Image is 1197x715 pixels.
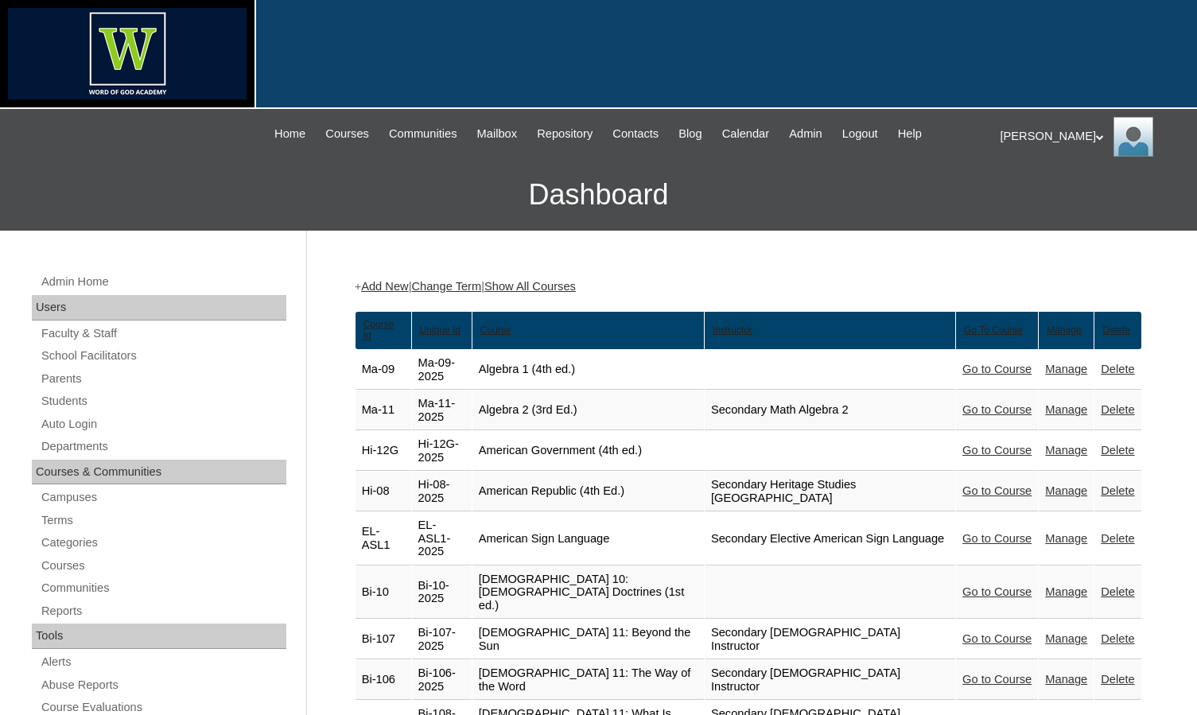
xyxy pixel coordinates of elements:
a: Go to Course [962,585,1032,598]
a: Delete [1101,632,1134,645]
a: Manage [1045,585,1087,598]
a: Terms [40,511,286,530]
a: Reports [40,601,286,621]
a: Alerts [40,652,286,672]
a: Manage [1045,363,1087,375]
td: Bi-106 [356,660,411,700]
a: School Facilitators [40,346,286,366]
a: Help [890,125,930,143]
a: Manage [1045,632,1087,645]
td: Bi-106-2025 [412,660,472,700]
a: Delete [1101,484,1134,497]
td: Algebra 1 (4th ed.) [472,350,704,390]
a: Delete [1101,585,1134,598]
u: Course [480,324,511,336]
td: [DEMOGRAPHIC_DATA] 10: [DEMOGRAPHIC_DATA] Doctrines (1st ed.) [472,566,704,620]
a: Auto Login [40,414,286,434]
a: Go to Course [962,444,1032,457]
td: Bi-107-2025 [412,620,472,659]
a: Manage [1045,532,1087,545]
td: EL-ASL1 [356,512,411,565]
span: Communities [389,125,457,143]
a: Departments [40,437,286,457]
div: Tools [32,624,286,649]
a: Admin Home [40,272,286,292]
a: Logout [834,125,886,143]
h3: Dashboard [8,159,1189,231]
a: Delete [1101,363,1134,375]
a: Abuse Reports [40,675,286,695]
td: Ma-09-2025 [412,350,472,390]
td: Ma-09 [356,350,411,390]
a: Go to Course [962,363,1032,375]
a: Go to Course [962,484,1032,497]
span: Help [898,125,922,143]
a: Categories [40,533,286,553]
td: Bi-107 [356,620,411,659]
a: Admin [781,125,830,143]
td: Secondary Elective American Sign Language [705,512,955,565]
a: Manage [1045,444,1087,457]
span: Admin [789,125,822,143]
a: Blog [670,125,709,143]
a: Courses [40,556,286,576]
a: Calendar [714,125,777,143]
u: Instructor [713,324,752,336]
a: Mailbox [469,125,526,143]
a: Students [40,391,286,411]
a: Go to Course [962,673,1032,686]
img: Melanie Sevilla [1113,117,1153,157]
a: Manage [1045,403,1087,416]
td: American Republic (4th Ed.) [472,472,704,511]
a: Delete [1101,532,1134,545]
a: Go to Course [962,532,1032,545]
a: Communities [40,578,286,598]
span: Home [274,125,305,143]
a: Delete [1101,444,1134,457]
a: Manage [1045,673,1087,686]
a: Delete [1101,673,1134,686]
a: Show All Courses [484,280,576,293]
a: Communities [381,125,465,143]
td: Hi-08 [356,472,411,511]
span: Calendar [722,125,769,143]
div: [PERSON_NAME] [1001,117,1182,157]
a: Contacts [604,125,667,143]
td: Algebra 2 (3rd Ed.) [472,391,704,430]
div: Users [32,295,286,321]
a: Go to Course [962,403,1032,416]
u: Delete [1102,324,1130,336]
a: Faculty & Staff [40,324,286,344]
td: EL-ASL1-2025 [412,512,472,565]
a: Change Term [411,280,481,293]
td: [DEMOGRAPHIC_DATA] 11: The Way of the Word [472,660,704,700]
td: Secondary [DEMOGRAPHIC_DATA] Instructor [705,620,955,659]
u: Go To Course [964,324,1023,336]
a: Courses [317,125,377,143]
td: Bi-10 [356,566,411,620]
img: logo-white.png [8,8,247,99]
td: American Sign Language [472,512,704,565]
td: Hi-08-2025 [412,472,472,511]
td: Ma-11 [356,391,411,430]
div: + | | [355,278,1142,295]
td: [DEMOGRAPHIC_DATA] 11: Beyond the Sun [472,620,704,659]
span: Repository [537,125,593,143]
a: Home [266,125,313,143]
span: Mailbox [477,125,518,143]
td: Ma-11-2025 [412,391,472,430]
u: Unique Id [420,324,461,336]
td: Secondary Math Algebra 2 [705,391,955,430]
td: Secondary [DEMOGRAPHIC_DATA] Instructor [705,660,955,700]
u: Manage [1047,324,1081,336]
span: Courses [325,125,369,143]
td: Bi-10-2025 [412,566,472,620]
span: Logout [842,125,878,143]
a: Delete [1101,403,1134,416]
span: Blog [678,125,701,143]
a: Campuses [40,488,286,507]
a: Repository [529,125,600,143]
span: Contacts [612,125,659,143]
u: Course Id [363,319,394,341]
td: Hi-12G [356,431,411,471]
